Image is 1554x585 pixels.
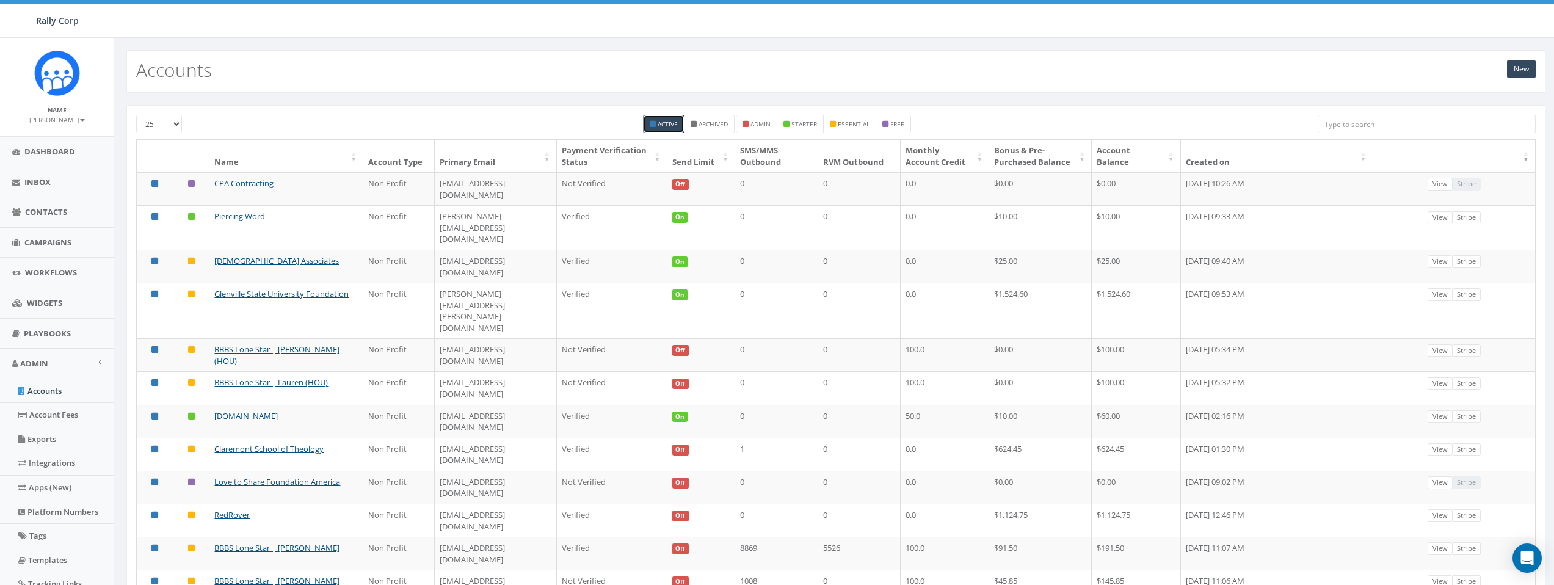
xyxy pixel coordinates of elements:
div: Open Intercom Messenger [1512,543,1542,573]
td: [EMAIL_ADDRESS][DOMAIN_NAME] [435,537,557,570]
a: Piercing Word [214,211,265,222]
small: essential [838,120,870,128]
td: Non Profit [363,504,434,537]
td: $10.00 [989,405,1092,438]
small: Name [48,106,67,114]
td: $10.00 [1092,205,1180,250]
a: Stripe [1452,211,1481,224]
a: View [1428,377,1453,390]
td: 0 [818,205,901,250]
td: Non Profit [363,405,434,438]
td: 50.0 [901,405,989,438]
td: 0 [818,250,901,283]
td: [EMAIL_ADDRESS][DOMAIN_NAME] [435,405,557,438]
span: Off [672,345,689,356]
td: $1,524.60 [1092,283,1180,338]
td: Verified [557,504,667,537]
td: Non Profit [363,537,434,570]
td: [DATE] 10:26 AM [1181,172,1373,205]
a: View [1428,476,1453,489]
td: 0 [818,405,901,438]
td: Non Profit [363,250,434,283]
a: Claremont School of Theology [214,443,324,454]
td: Not Verified [557,371,667,404]
span: On [672,412,688,423]
td: Verified [557,283,667,338]
a: BBBS Lone Star | [PERSON_NAME] [214,542,339,553]
td: 0 [818,471,901,504]
td: 0 [818,172,901,205]
a: View [1428,509,1453,522]
td: $91.50 [989,537,1092,570]
td: [EMAIL_ADDRESS][DOMAIN_NAME] [435,371,557,404]
td: $0.00 [1092,172,1180,205]
span: Dashboard [24,146,75,157]
td: [EMAIL_ADDRESS][DOMAIN_NAME] [435,338,557,371]
th: Created on: activate to sort column ascending [1181,140,1373,172]
td: [EMAIL_ADDRESS][DOMAIN_NAME] [435,438,557,471]
td: 0 [735,371,818,404]
td: 0.0 [901,471,989,504]
th: Send Limit: activate to sort column ascending [667,140,735,172]
td: [EMAIL_ADDRESS][DOMAIN_NAME] [435,172,557,205]
span: Off [672,379,689,390]
td: Non Profit [363,338,434,371]
a: Stripe [1452,410,1481,423]
td: 5526 [818,537,901,570]
span: Contacts [25,206,67,217]
th: Account Type [363,140,434,172]
td: Verified [557,438,667,471]
span: Playbooks [24,328,71,339]
td: Verified [557,205,667,250]
td: 0 [818,283,901,338]
td: $60.00 [1092,405,1180,438]
td: $0.00 [989,338,1092,371]
a: [DOMAIN_NAME] [214,410,278,421]
td: $624.45 [1092,438,1180,471]
a: Glenville State University Foundation [214,288,349,299]
a: Stripe [1452,255,1481,268]
a: View [1428,443,1453,456]
th: Account Balance: activate to sort column ascending [1092,140,1180,172]
td: 1 [735,438,818,471]
th: Payment Verification Status : activate to sort column ascending [557,140,667,172]
td: $100.00 [1092,338,1180,371]
a: CPA Contracting [214,178,274,189]
td: 0 [818,504,901,537]
td: 0 [818,438,901,471]
td: Non Profit [363,205,434,250]
span: Off [672,445,689,456]
small: free [890,120,904,128]
span: On [672,289,688,300]
img: Icon_1.png [34,50,80,96]
td: $1,524.60 [989,283,1092,338]
span: Inbox [24,176,51,187]
td: Not Verified [557,172,667,205]
td: [DATE] 11:07 AM [1181,537,1373,570]
td: $10.00 [989,205,1092,250]
td: 0.0 [901,250,989,283]
td: Not Verified [557,338,667,371]
td: [PERSON_NAME][EMAIL_ADDRESS][PERSON_NAME][DOMAIN_NAME] [435,283,557,338]
td: [DATE] 09:02 PM [1181,471,1373,504]
span: Campaigns [24,237,71,248]
td: $0.00 [989,172,1092,205]
a: View [1428,542,1453,555]
a: BBBS Lone Star | [PERSON_NAME] (HOU) [214,344,339,366]
a: View [1428,344,1453,357]
a: Stripe [1452,288,1481,301]
a: View [1428,178,1453,191]
a: RedRover [214,509,250,520]
td: Non Profit [363,283,434,338]
td: [DATE] 05:32 PM [1181,371,1373,404]
td: 0 [735,504,818,537]
td: [EMAIL_ADDRESS][DOMAIN_NAME] [435,250,557,283]
a: Stripe [1452,509,1481,522]
td: Not Verified [557,471,667,504]
a: [PERSON_NAME] [29,114,85,125]
a: New [1507,60,1536,78]
td: 0.0 [901,438,989,471]
td: [EMAIL_ADDRESS][DOMAIN_NAME] [435,471,557,504]
td: $25.00 [1092,250,1180,283]
td: $1,124.75 [1092,504,1180,537]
